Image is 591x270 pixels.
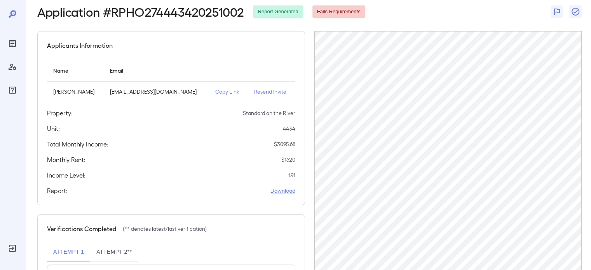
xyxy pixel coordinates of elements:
[288,171,295,179] p: 1.91
[47,224,117,233] h5: Verifications Completed
[47,155,85,164] h5: Monthly Rent:
[47,59,104,82] th: Name
[47,139,108,149] h5: Total Monthly Income:
[47,41,113,50] h5: Applicants Information
[47,171,85,180] h5: Income Level:
[47,186,68,195] h5: Report:
[53,88,98,96] p: [PERSON_NAME]
[243,109,295,117] p: Standard on the River
[47,124,60,133] h5: Unit:
[6,242,19,254] div: Log Out
[312,8,365,16] span: Fails Requirements
[569,5,582,18] button: Close Report
[6,61,19,73] div: Manage Users
[47,243,90,261] button: Attempt 1
[6,37,19,50] div: Reports
[37,5,244,19] h2: Application # RPHO274443420251002
[6,84,19,96] div: FAQ
[270,187,295,195] a: Download
[254,88,289,96] p: Resend Invite
[551,5,563,18] button: Flag Report
[215,88,242,96] p: Copy Link
[123,225,207,233] p: (** denotes latest/last verification)
[110,88,202,96] p: [EMAIL_ADDRESS][DOMAIN_NAME]
[47,108,73,118] h5: Property:
[253,8,303,16] span: Report Generated
[274,140,295,148] p: $ 3095.68
[281,156,295,164] p: $ 1620
[47,59,295,102] table: simple table
[90,243,138,261] button: Attempt 2**
[104,59,209,82] th: Email
[283,125,295,132] p: 4434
